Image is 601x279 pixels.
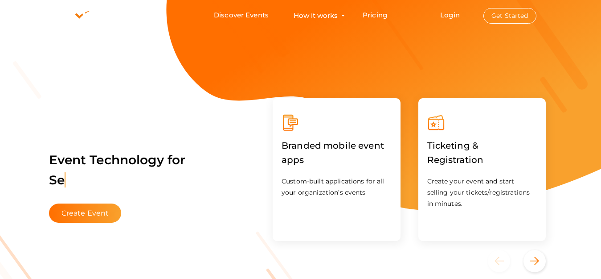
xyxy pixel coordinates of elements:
[427,176,537,209] p: Create your event and start selling your tickets/registrations in minutes.
[523,250,546,272] button: Next
[282,176,392,198] p: Custom-built applications for all your organization’s events
[440,11,460,19] a: Login
[282,156,392,165] a: Branded mobile event apps
[291,7,340,24] button: How it works
[427,156,537,165] a: Ticketing & Registration
[49,172,65,187] span: Se
[49,139,186,201] label: Event Technology for
[282,132,392,174] label: Branded mobile event apps
[483,8,536,24] button: Get Started
[49,204,122,223] button: Create Event
[363,7,387,24] a: Pricing
[214,7,269,24] a: Discover Events
[427,132,537,174] label: Ticketing & Registration
[488,250,521,272] button: Previous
